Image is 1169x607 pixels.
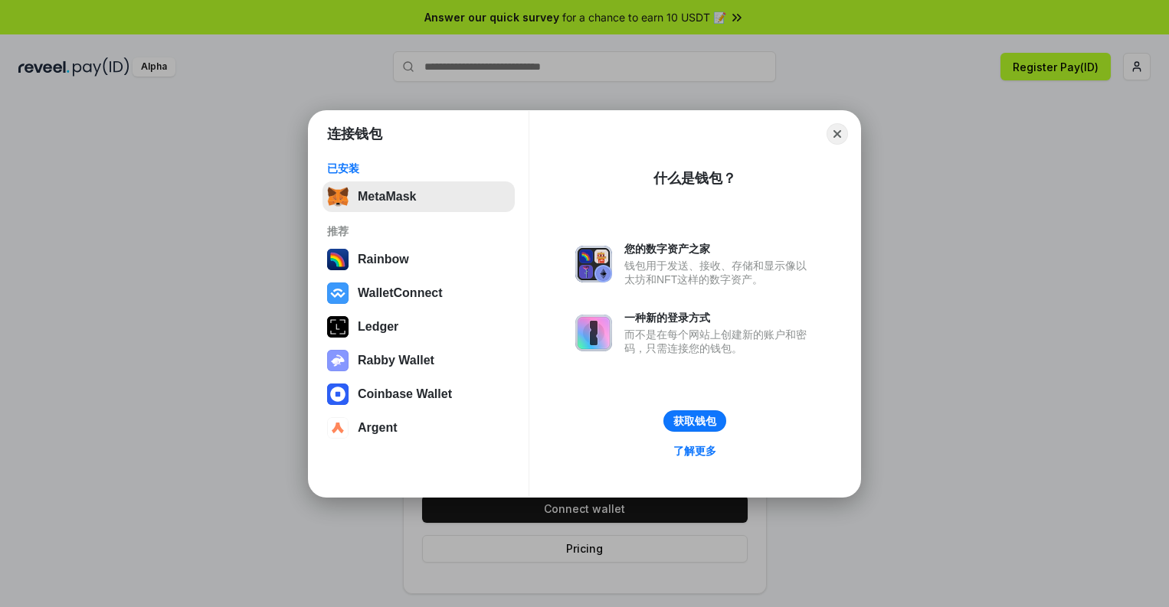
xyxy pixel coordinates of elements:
h1: 连接钱包 [327,125,382,143]
img: svg+xml,%3Csvg%20width%3D%2228%22%20height%3D%2228%22%20viewBox%3D%220%200%2028%2028%22%20fill%3D... [327,383,349,405]
img: svg+xml,%3Csvg%20xmlns%3D%22http%3A%2F%2Fwww.w3.org%2F2000%2Fsvg%22%20fill%3D%22none%22%20viewBox... [575,315,612,351]
button: Ledger [323,312,515,342]
button: Rabby Wallet [323,345,515,376]
div: 一种新的登录方式 [624,311,814,325]
img: svg+xml,%3Csvg%20width%3D%2228%22%20height%3D%2228%22%20viewBox%3D%220%200%2028%2028%22%20fill%3D... [327,417,349,439]
button: Coinbase Wallet [323,379,515,410]
div: Rabby Wallet [358,354,434,367]
img: svg+xml,%3Csvg%20width%3D%2228%22%20height%3D%2228%22%20viewBox%3D%220%200%2028%2028%22%20fill%3D... [327,282,349,304]
div: 什么是钱包？ [653,169,736,188]
div: 推荐 [327,224,510,238]
div: Ledger [358,320,398,334]
img: svg+xml,%3Csvg%20xmlns%3D%22http%3A%2F%2Fwww.w3.org%2F2000%2Fsvg%22%20width%3D%2228%22%20height%3... [327,316,349,338]
img: svg+xml,%3Csvg%20xmlns%3D%22http%3A%2F%2Fwww.w3.org%2F2000%2Fsvg%22%20fill%3D%22none%22%20viewBox... [575,246,612,282]
img: svg+xml,%3Csvg%20width%3D%22120%22%20height%3D%22120%22%20viewBox%3D%220%200%20120%20120%22%20fil... [327,249,349,270]
button: WalletConnect [323,278,515,308]
div: 钱包用于发送、接收、存储和显示像以太坊和NFT这样的数字资产。 [624,259,814,286]
div: Argent [358,421,398,435]
button: 获取钱包 [663,410,726,432]
div: 已安装 [327,162,510,175]
div: 您的数字资产之家 [624,242,814,256]
div: 了解更多 [673,444,716,458]
a: 了解更多 [664,441,725,461]
button: MetaMask [323,181,515,212]
div: 获取钱包 [673,414,716,428]
button: Rainbow [323,244,515,275]
img: svg+xml,%3Csvg%20fill%3D%22none%22%20height%3D%2233%22%20viewBox%3D%220%200%2035%2033%22%20width%... [327,186,349,207]
div: Coinbase Wallet [358,387,452,401]
button: Close [827,123,848,145]
div: 而不是在每个网站上创建新的账户和密码，只需连接您的钱包。 [624,328,814,355]
div: WalletConnect [358,286,443,300]
div: Rainbow [358,253,409,266]
div: MetaMask [358,190,416,204]
img: svg+xml,%3Csvg%20xmlns%3D%22http%3A%2F%2Fwww.w3.org%2F2000%2Fsvg%22%20fill%3D%22none%22%20viewBox... [327,350,349,371]
button: Argent [323,413,515,443]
